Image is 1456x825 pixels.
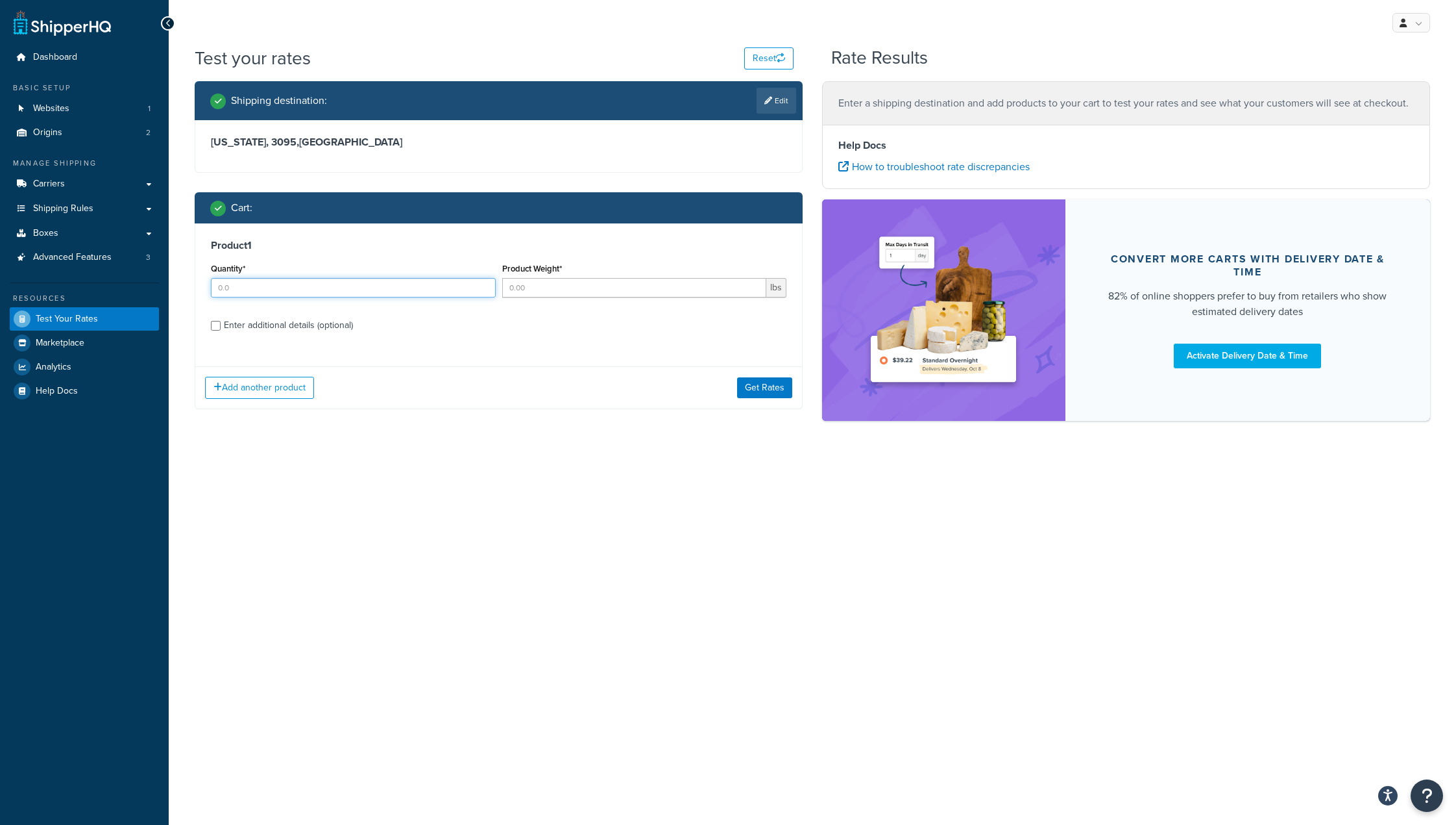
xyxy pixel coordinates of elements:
[10,97,159,121] li: Websites
[211,264,245,273] label: Quantity*
[36,338,84,349] span: Marketplace
[10,222,159,246] a: Boxes
[838,159,1030,174] a: How to troubleshoot rate discrepancies
[10,246,159,270] a: Advanced Features3
[146,127,151,138] span: 2
[10,379,159,403] a: Help Docs
[862,219,1025,401] img: feature-image-ddt-36eae7f7280da8017bfb280eaccd9c446f90b1fe08728e4019434db127062ab4.png
[36,314,98,325] span: Test Your Rates
[1411,780,1443,812] button: Open Resource Center
[502,278,767,298] input: 0.00
[36,386,78,397] span: Help Docs
[838,94,1414,112] p: Enter a shipping destination and add products to your cart to test your rates and see what your c...
[10,246,159,270] li: Advanced Features
[33,203,93,214] span: Shipping Rules
[1097,253,1399,279] div: Convert more carts with delivery date & time
[224,316,353,335] div: Enter additional details (optional)
[10,82,159,94] div: Basic Setup
[231,202,252,214] h2: Cart :
[33,228,58,239] span: Boxes
[10,97,159,121] a: Websites1
[211,321,221,331] input: Enter additional details (optional)
[838,138,1414,153] h4: Help Docs
[10,121,159,145] a: Origins2
[10,355,159,379] a: Analytics
[33,179,65,190] span: Carriers
[36,362,71,373] span: Analytics
[766,278,786,298] span: lbs
[10,331,159,355] a: Marketplace
[737,377,792,398] button: Get Rates
[231,95,327,107] h2: Shipping destination :
[211,136,786,149] h3: [US_STATE], 3095 , [GEOGRAPHIC_DATA]
[205,377,314,399] button: Add another product
[33,52,77,63] span: Dashboard
[146,252,151,263] span: 3
[831,48,928,68] h2: Rate Results
[744,47,794,70] button: Reset
[195,45,311,71] h1: Test your rates
[502,264,562,273] label: Product Weight*
[10,45,159,70] a: Dashboard
[10,121,159,145] li: Origins
[211,278,496,298] input: 0.0
[33,127,62,138] span: Origins
[757,88,796,114] a: Edit
[211,239,786,252] h3: Product 1
[1174,344,1321,368] a: Activate Delivery Date & Time
[10,197,159,221] a: Shipping Rules
[33,252,112,263] span: Advanced Features
[1097,288,1399,320] div: 82% of online shoppers prefer to buy from retailers who show estimated delivery dates
[10,293,159,304] div: Resources
[10,172,159,196] a: Carriers
[33,103,69,114] span: Websites
[10,158,159,169] div: Manage Shipping
[148,103,151,114] span: 1
[10,307,159,331] a: Test Your Rates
